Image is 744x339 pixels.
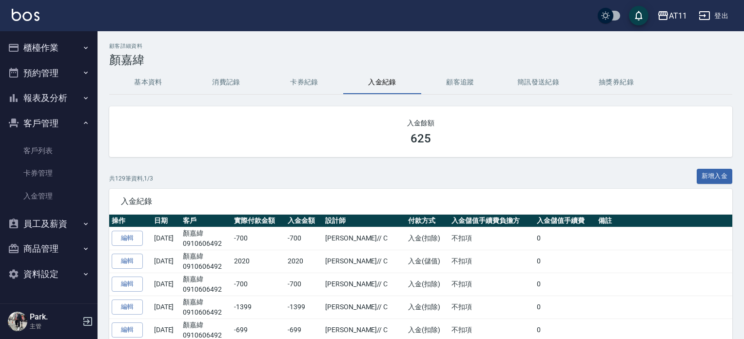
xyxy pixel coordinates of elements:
[421,71,499,94] button: 顧客追蹤
[4,85,94,111] button: 報表及分析
[12,9,39,21] img: Logo
[187,71,265,94] button: 消費記錄
[449,296,534,319] td: 不扣項
[285,296,323,319] td: -1399
[109,174,153,183] p: 共 129 筆資料, 1 / 3
[534,215,596,227] th: 入金儲值手續費
[265,71,343,94] button: 卡券紀錄
[109,53,732,67] h3: 顏嘉緯
[534,227,596,250] td: 0
[183,284,229,295] p: 0910606492
[406,273,449,296] td: 入金(扣除)
[232,250,285,273] td: 2020
[596,215,732,227] th: 備註
[180,215,232,227] th: 客戶
[4,236,94,261] button: 商品管理
[285,250,323,273] td: 2020
[183,239,229,249] p: 0910606492
[534,250,596,273] td: 0
[4,60,94,86] button: 預約管理
[406,227,449,250] td: 入金(扣除)
[232,273,285,296] td: -700
[323,215,406,227] th: 設計師
[121,118,721,128] h2: 入金餘額
[4,111,94,136] button: 客戶管理
[449,273,534,296] td: 不扣項
[449,250,534,273] td: 不扣項
[180,296,232,319] td: 顏嘉緯
[232,296,285,319] td: -1399
[183,261,229,272] p: 0910606492
[323,250,406,273] td: [PERSON_NAME]/ / C
[406,250,449,273] td: 入金(儲值)
[152,215,180,227] th: 日期
[406,296,449,319] td: 入金(扣除)
[697,169,733,184] button: 新增入金
[121,197,721,206] span: 入金紀錄
[653,6,691,26] button: AT11
[406,215,449,227] th: 付款方式
[112,322,143,338] a: 編輯
[180,250,232,273] td: 顏嘉緯
[534,273,596,296] td: 0
[285,273,323,296] td: -700
[152,250,180,273] td: [DATE]
[669,10,687,22] div: AT11
[285,215,323,227] th: 入金金額
[109,71,187,94] button: 基本資料
[4,162,94,184] a: 卡券管理
[323,296,406,319] td: [PERSON_NAME]/ / C
[30,312,79,322] h5: Park.
[577,71,655,94] button: 抽獎券紀錄
[112,277,143,292] a: 編輯
[695,7,732,25] button: 登出
[411,132,431,145] h3: 625
[152,273,180,296] td: [DATE]
[232,227,285,250] td: -700
[4,261,94,287] button: 資料設定
[449,227,534,250] td: 不扣項
[112,231,143,246] a: 編輯
[183,307,229,318] p: 0910606492
[323,273,406,296] td: [PERSON_NAME]/ / C
[323,227,406,250] td: [PERSON_NAME]/ / C
[180,227,232,250] td: 顏嘉緯
[4,140,94,162] a: 客戶列表
[4,211,94,237] button: 員工及薪資
[152,227,180,250] td: [DATE]
[343,71,421,94] button: 入金紀錄
[285,227,323,250] td: -700
[232,215,285,227] th: 實際付款金額
[4,35,94,60] button: 櫃檯作業
[109,43,732,49] h2: 顧客詳細資料
[109,215,152,227] th: 操作
[499,71,577,94] button: 簡訊發送紀錄
[4,185,94,207] a: 入金管理
[152,296,180,319] td: [DATE]
[629,6,648,25] button: save
[534,296,596,319] td: 0
[180,273,232,296] td: 顏嘉緯
[112,299,143,315] a: 編輯
[449,215,534,227] th: 入金儲值手續費負擔方
[30,322,79,331] p: 主管
[112,254,143,269] a: 編輯
[8,312,27,331] img: Person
